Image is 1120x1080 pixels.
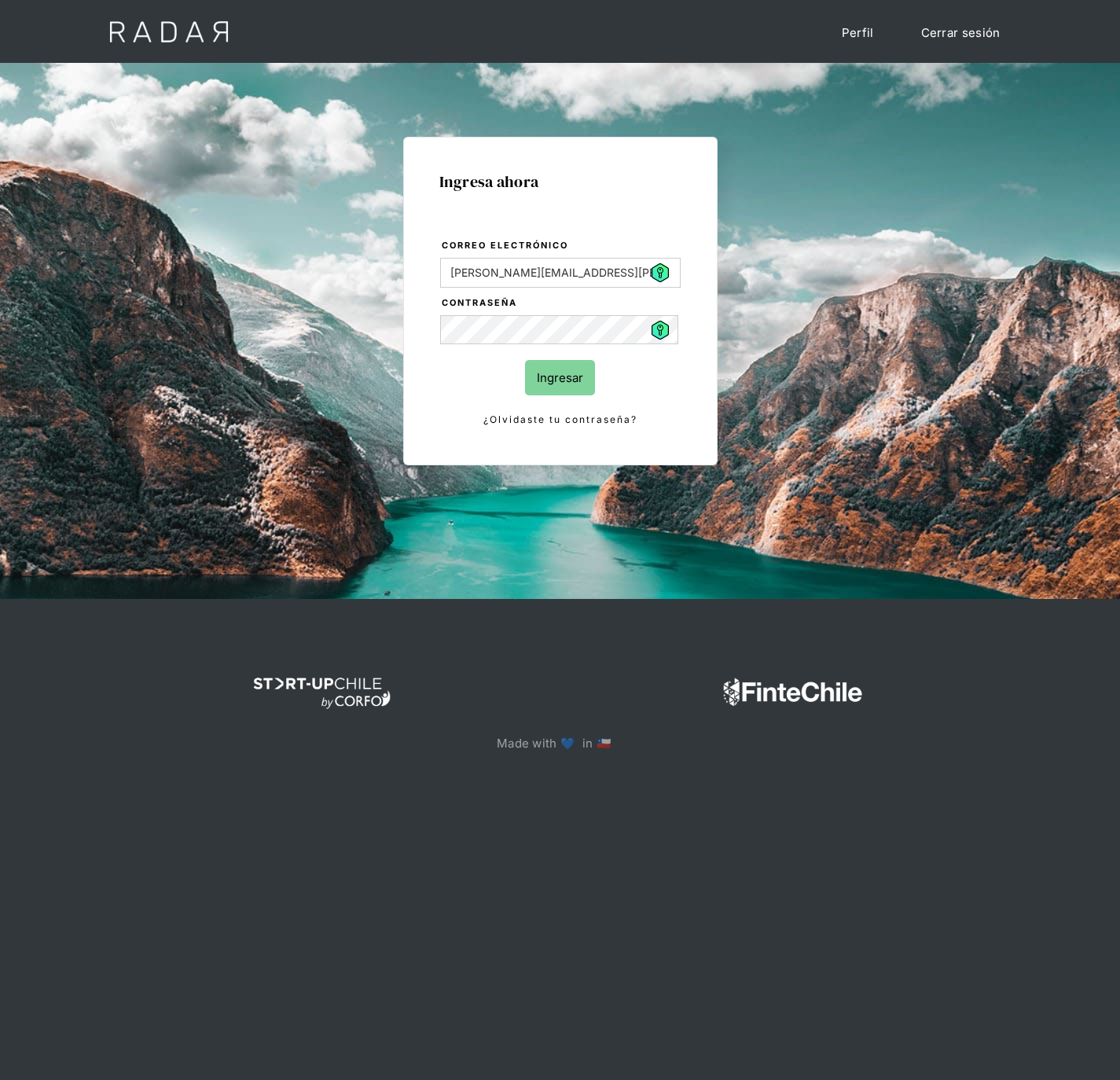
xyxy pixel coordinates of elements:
input: Ingresar [525,360,595,395]
label: Correo electrónico [442,238,681,254]
a: Perfil [826,16,890,50]
input: bruce@wayne.com [440,258,681,288]
h1: Ingresa ahora [439,173,681,190]
p: Made with 💙 in 🇨🇱 [497,733,623,754]
a: ¿Olvidaste tu contraseña? [440,411,681,428]
label: Contraseña [442,296,681,311]
a: Cerrar sesión [905,16,1016,50]
form: Login Form [439,237,681,429]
